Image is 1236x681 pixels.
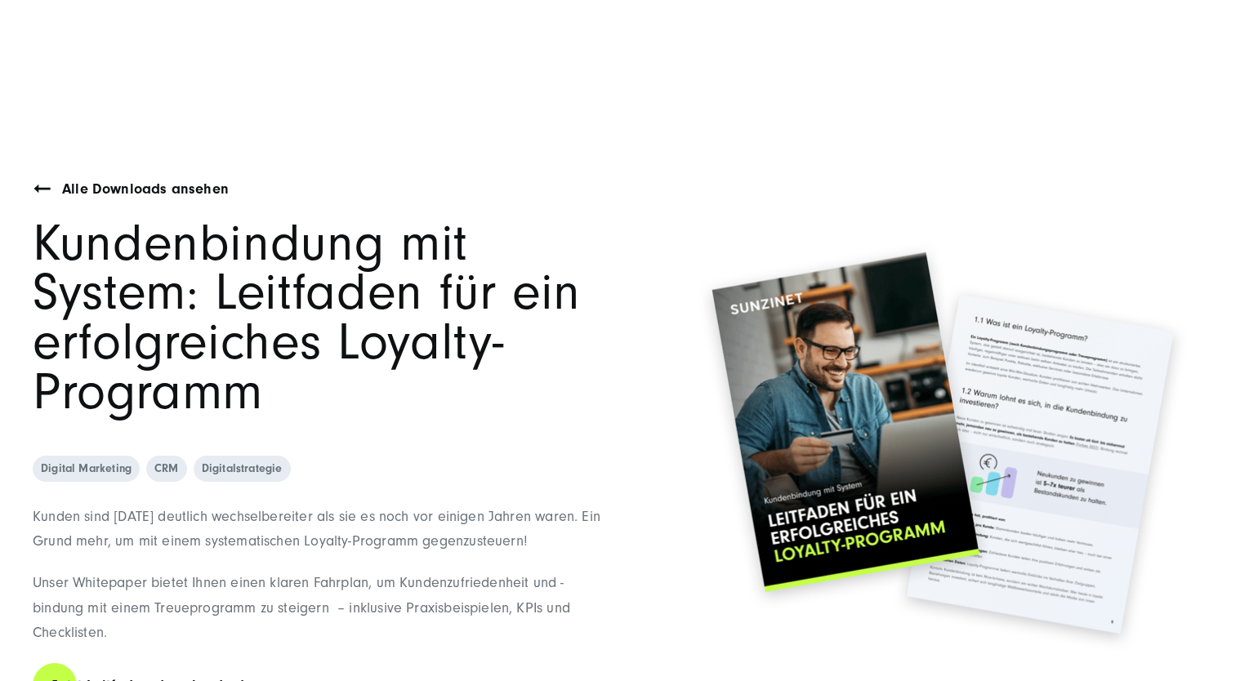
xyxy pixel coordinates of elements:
[33,571,606,646] p: Unser Whitepaper bietet Ihnen einen klaren Fahrplan, um Kundenzufriedenheit und -bindung mit eine...
[194,456,291,482] a: Digitalstrategie
[146,456,187,482] a: CRM
[33,214,581,421] span: Kundenbindung mit System: Leitfaden für ein erfolgreiches Loyalty-Programm
[62,180,229,198] span: Alle Downloads ansehen
[33,456,140,482] a: Digital Marketing
[33,505,606,554] p: Kunden sind [DATE] deutlich wechselbereiter als sie es noch vor einigen Jahren waren. Ein Grund m...
[62,177,229,203] a: Alle Downloads ansehen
